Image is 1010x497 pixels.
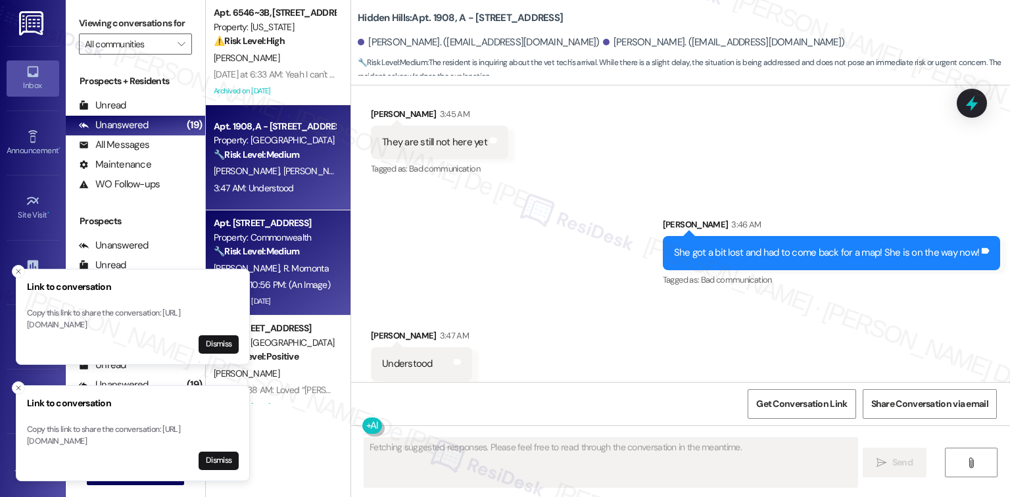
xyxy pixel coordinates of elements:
[214,133,335,147] div: Property: [GEOGRAPHIC_DATA]
[12,381,25,394] button: Close toast
[214,68,627,80] div: [DATE] at 6:33 AM: Yeah I can't remember. Is there any other units available even if it's on a di...
[214,350,299,362] strong: 🌟 Risk Level: Positive
[371,159,508,178] div: Tagged as:
[728,218,761,231] div: 3:46 AM
[409,163,480,174] span: Bad communication
[7,190,59,225] a: Site Visit •
[183,115,205,135] div: (19)
[358,57,427,68] strong: 🔧 Risk Level: Medium
[66,74,205,88] div: Prospects + Residents
[892,456,913,469] span: Send
[214,231,335,245] div: Property: Commonwealth
[7,384,59,419] a: Leads
[183,375,205,395] div: (19)
[214,367,279,379] span: [PERSON_NAME]
[27,280,239,294] h3: Link to conversation
[79,99,126,112] div: Unread
[214,165,283,177] span: [PERSON_NAME]
[214,182,294,194] div: 3:47 AM: Understood
[663,270,1000,289] div: Tagged as:
[437,107,469,121] div: 3:45 AM
[12,265,25,278] button: Close toast
[214,336,335,350] div: Property: [GEOGRAPHIC_DATA]
[674,246,979,260] div: She got a bit lost and had to come back for a map! She is on the way now!
[214,279,330,291] div: [DATE] at 10:56 PM: (An Image)
[214,52,279,64] span: [PERSON_NAME]
[871,397,988,411] span: Share Conversation via email
[199,335,239,354] button: Dismiss
[19,11,46,35] img: ResiDesk Logo
[877,458,886,468] i: 
[358,11,563,25] b: Hidden Hills: Apt. 1908, A - [STREET_ADDRESS]
[371,107,508,126] div: [PERSON_NAME]
[364,438,857,487] textarea: Fetching suggested responses. Please feel free to read through the conversation in the meantime.
[178,39,185,49] i: 
[748,389,855,419] button: Get Conversation Link
[79,177,160,191] div: WO Follow-ups
[756,397,847,411] span: Get Conversation Link
[283,262,329,274] span: R. Mornonta
[7,319,59,354] a: Buildings
[79,13,192,34] label: Viewing conversations for
[7,254,59,290] a: Insights •
[214,149,299,160] strong: 🔧 Risk Level: Medium
[214,321,335,335] div: Apt. [STREET_ADDRESS]
[214,20,335,34] div: Property: [US_STATE]
[212,293,337,310] div: Archived on [DATE]
[283,165,349,177] span: [PERSON_NAME]
[437,329,469,343] div: 3:47 AM
[214,35,285,47] strong: ⚠️ Risk Level: High
[214,6,335,20] div: Apt. 6546~3B, [STREET_ADDRESS][US_STATE]
[863,389,997,419] button: Share Conversation via email
[7,448,59,484] a: Templates •
[27,308,239,331] p: Copy this link to share the conversation: [URL][DOMAIN_NAME]
[27,396,239,410] h3: Link to conversation
[382,357,433,371] div: Understood
[79,138,149,152] div: All Messages
[214,245,299,257] strong: 🔧 Risk Level: Medium
[7,60,59,96] a: Inbox
[382,135,487,149] div: They are still not here yet
[663,218,1000,236] div: [PERSON_NAME]
[603,35,845,49] div: [PERSON_NAME]. ([EMAIL_ADDRESS][DOMAIN_NAME])
[79,118,149,132] div: Unanswered
[863,448,926,477] button: Send
[371,329,472,347] div: [PERSON_NAME]
[66,214,205,228] div: Prospects
[212,398,337,415] div: Archived on [DATE]
[214,120,335,133] div: Apt. 1908, A - [STREET_ADDRESS]
[79,358,126,372] div: Unread
[85,34,171,55] input: All communities
[212,83,337,99] div: Archived on [DATE]
[79,158,151,172] div: Maintenance
[199,452,239,470] button: Dismiss
[358,56,1010,84] span: : The resident is inquiring about the vet tech's arrival. While there is a slight delay, the situ...
[47,208,49,218] span: •
[358,35,600,49] div: [PERSON_NAME]. ([EMAIL_ADDRESS][DOMAIN_NAME])
[371,381,472,400] div: Tagged as:
[214,216,335,230] div: Apt. [STREET_ADDRESS]
[27,424,239,447] p: Copy this link to share the conversation: [URL][DOMAIN_NAME]
[79,258,126,272] div: Unread
[59,144,60,153] span: •
[701,274,772,285] span: Bad communication
[79,239,149,252] div: Unanswered
[966,458,976,468] i: 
